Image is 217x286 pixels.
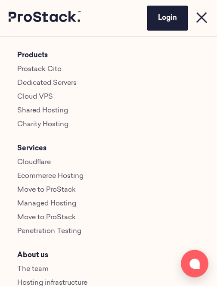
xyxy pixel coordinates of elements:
a: Charity Hosting [17,121,68,128]
a: Move to ProStack [17,187,76,193]
a: Shared Hosting [17,107,68,114]
span: Services [17,143,200,154]
a: Cloud VPS [17,93,53,100]
a: Penetration Testing [17,228,81,235]
a: Cloudflare [17,159,51,166]
span: About us [17,250,200,261]
span: Login [158,15,177,22]
button: Open chat window [181,250,208,277]
a: Prostack logo [9,11,82,25]
a: Prostack Cito [17,66,62,73]
a: The team [17,266,49,273]
span: Products [17,50,200,61]
a: Managed Hosting [17,200,76,207]
a: Ecommerce Hosting [17,173,84,180]
a: Move to ProStack [17,214,76,221]
a: Dedicated Servers [17,80,77,87]
a: Login [147,6,188,31]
